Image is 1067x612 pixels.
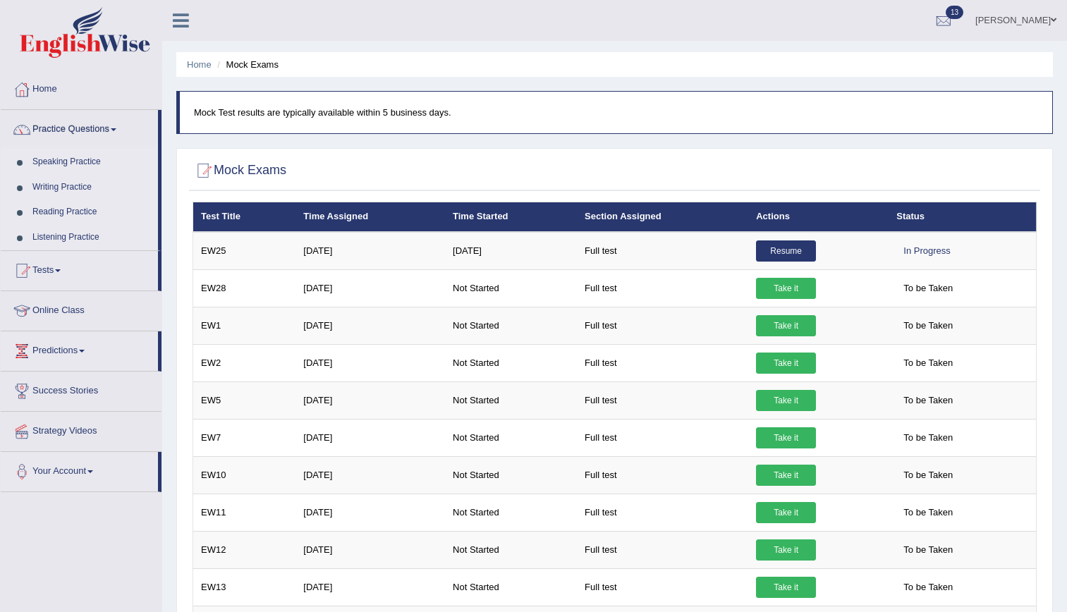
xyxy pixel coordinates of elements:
a: Listening Practice [26,225,158,250]
a: Take it [756,278,816,299]
a: Take it [756,502,816,523]
a: Success Stories [1,372,161,407]
span: To be Taken [896,539,960,561]
td: Full test [577,568,748,606]
a: Online Class [1,291,161,326]
td: [DATE] [295,419,445,456]
td: EW13 [193,568,296,606]
span: To be Taken [896,390,960,411]
th: Time Started [445,202,577,232]
span: To be Taken [896,465,960,486]
td: [DATE] [295,494,445,531]
a: Home [1,70,161,105]
td: Not Started [445,344,577,381]
td: Not Started [445,269,577,307]
span: To be Taken [896,502,960,523]
a: Take it [756,465,816,486]
td: [DATE] [295,344,445,381]
td: [DATE] [295,232,445,270]
td: EW7 [193,419,296,456]
td: Not Started [445,419,577,456]
td: [DATE] [295,269,445,307]
td: Full test [577,269,748,307]
a: Your Account [1,452,158,487]
td: Full test [577,381,748,419]
a: Take it [756,353,816,374]
span: To be Taken [896,577,960,598]
td: Full test [577,494,748,531]
td: [DATE] [295,456,445,494]
th: Section Assigned [577,202,748,232]
td: [DATE] [445,232,577,270]
td: Not Started [445,494,577,531]
div: In Progress [896,240,957,262]
p: Mock Test results are typically available within 5 business days. [194,106,1038,119]
td: EW25 [193,232,296,270]
span: To be Taken [896,278,960,299]
td: EW5 [193,381,296,419]
th: Time Assigned [295,202,445,232]
a: Practice Questions [1,110,158,145]
li: Mock Exams [214,58,279,71]
a: Home [187,59,212,70]
td: Not Started [445,568,577,606]
a: Speaking Practice [26,149,158,175]
td: Not Started [445,456,577,494]
td: [DATE] [295,531,445,568]
a: Take it [756,577,816,598]
a: Reading Practice [26,200,158,225]
a: Take it [756,427,816,448]
h2: Mock Exams [193,160,286,181]
a: Take it [756,315,816,336]
span: 13 [946,6,963,19]
a: Take it [756,539,816,561]
a: Take it [756,390,816,411]
td: Full test [577,419,748,456]
td: [DATE] [295,568,445,606]
td: Full test [577,531,748,568]
td: Not Started [445,307,577,344]
span: To be Taken [896,353,960,374]
td: EW28 [193,269,296,307]
td: Full test [577,344,748,381]
td: EW10 [193,456,296,494]
td: [DATE] [295,307,445,344]
a: Strategy Videos [1,412,161,447]
a: Tests [1,251,158,286]
td: Not Started [445,381,577,419]
td: EW1 [193,307,296,344]
td: EW12 [193,531,296,568]
td: Full test [577,456,748,494]
td: Not Started [445,531,577,568]
span: To be Taken [896,315,960,336]
td: EW2 [193,344,296,381]
a: Writing Practice [26,175,158,200]
th: Status [889,202,1036,232]
th: Actions [748,202,889,232]
td: Full test [577,232,748,270]
a: Predictions [1,331,158,367]
a: Resume [756,240,816,262]
td: EW11 [193,494,296,531]
th: Test Title [193,202,296,232]
td: [DATE] [295,381,445,419]
td: Full test [577,307,748,344]
span: To be Taken [896,427,960,448]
